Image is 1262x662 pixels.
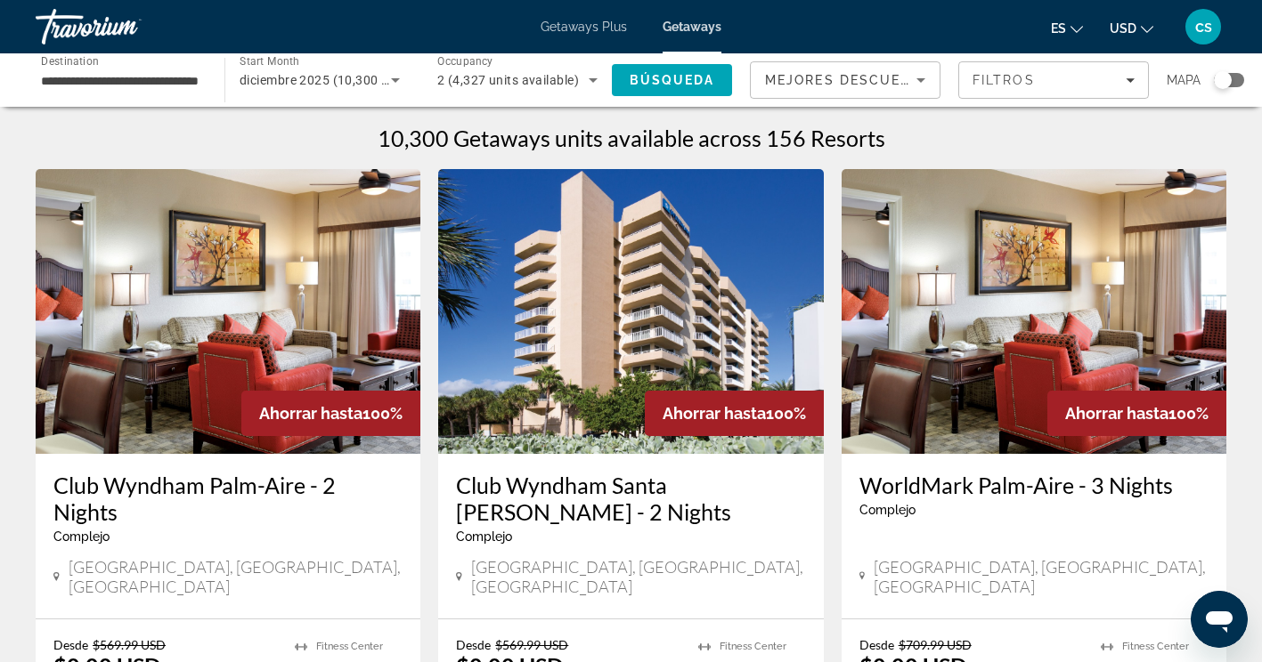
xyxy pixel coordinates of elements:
span: Ahorrar hasta [663,404,766,423]
span: Desde [53,637,88,652]
a: WorldMark Palm-Aire - 3 Nights [859,472,1209,498]
span: cs [1195,18,1212,36]
span: Búsqueda [630,73,715,87]
a: Getaways Plus [541,20,627,34]
div: 100% [1047,391,1226,436]
span: Complejo [859,503,916,517]
a: Club Wyndham Palm-Aire - 2 Nights [53,472,403,525]
span: Complejo [456,529,512,544]
span: Destination [41,54,99,67]
span: Occupancy [437,55,493,68]
img: Club Wyndham Palm-Aire - 2 Nights [36,169,420,454]
img: WorldMark Palm-Aire - 3 Nights [842,169,1226,454]
span: Mejores descuentos [765,73,943,87]
iframe: Botón para iniciar la ventana de mensajería [1191,591,1248,648]
a: Travorium [36,4,214,50]
span: Fitness Center [1122,641,1189,652]
input: Select destination [41,70,201,92]
a: Getaways [663,20,721,34]
span: [GEOGRAPHIC_DATA], [GEOGRAPHIC_DATA], [GEOGRAPHIC_DATA] [874,557,1209,596]
div: 100% [241,391,420,436]
span: USD [1110,21,1136,36]
span: Mapa [1167,68,1201,93]
span: $709.99 USD [899,637,972,652]
button: Search [612,64,732,96]
span: es [1051,21,1066,36]
button: Filters [958,61,1149,99]
span: Desde [859,637,894,652]
span: Ahorrar hasta [259,404,362,423]
span: Desde [456,637,491,652]
span: Start Month [240,55,299,68]
span: [GEOGRAPHIC_DATA], [GEOGRAPHIC_DATA], [GEOGRAPHIC_DATA] [69,557,403,596]
mat-select: Sort by [765,69,925,91]
button: Change language [1051,15,1083,41]
span: $569.99 USD [93,637,166,652]
img: Club Wyndham Santa Barbara - 2 Nights [438,169,823,454]
h1: 10,300 Getaways units available across 156 Resorts [378,125,885,151]
button: User Menu [1180,8,1226,45]
button: Change currency [1110,15,1153,41]
span: $569.99 USD [495,637,568,652]
span: diciembre 2025 (10,300 units available) [240,73,471,87]
span: Fitness Center [316,641,383,652]
span: Fitness Center [720,641,786,652]
span: Complejo [53,529,110,544]
a: Club Wyndham Santa [PERSON_NAME] - 2 Nights [456,472,805,525]
span: Ahorrar hasta [1065,404,1168,423]
div: 100% [645,391,824,436]
span: [GEOGRAPHIC_DATA], [GEOGRAPHIC_DATA], [GEOGRAPHIC_DATA] [471,557,806,596]
span: 2 (4,327 units available) [437,73,579,87]
span: Filtros [973,73,1035,87]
